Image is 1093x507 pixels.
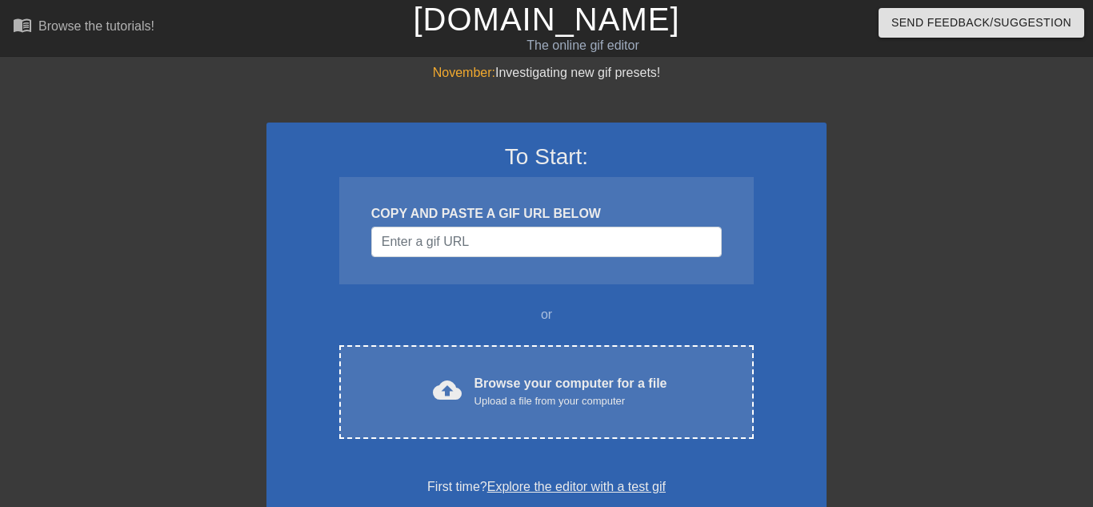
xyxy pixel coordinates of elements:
[371,204,722,223] div: COPY AND PASTE A GIF URL BELOW
[879,8,1084,38] button: Send Feedback/Suggestion
[13,15,154,40] a: Browse the tutorials!
[891,13,1071,33] span: Send Feedback/Suggestion
[13,15,32,34] span: menu_book
[308,305,785,324] div: or
[38,19,154,33] div: Browse the tutorials!
[413,2,679,37] a: [DOMAIN_NAME]
[487,480,666,493] a: Explore the editor with a test gif
[287,143,806,171] h3: To Start:
[266,63,827,82] div: Investigating new gif presets!
[474,393,667,409] div: Upload a file from your computer
[474,374,667,409] div: Browse your computer for a file
[371,227,722,257] input: Username
[433,376,462,404] span: cloud_upload
[372,36,793,55] div: The online gif editor
[433,66,495,79] span: November:
[287,477,806,497] div: First time?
